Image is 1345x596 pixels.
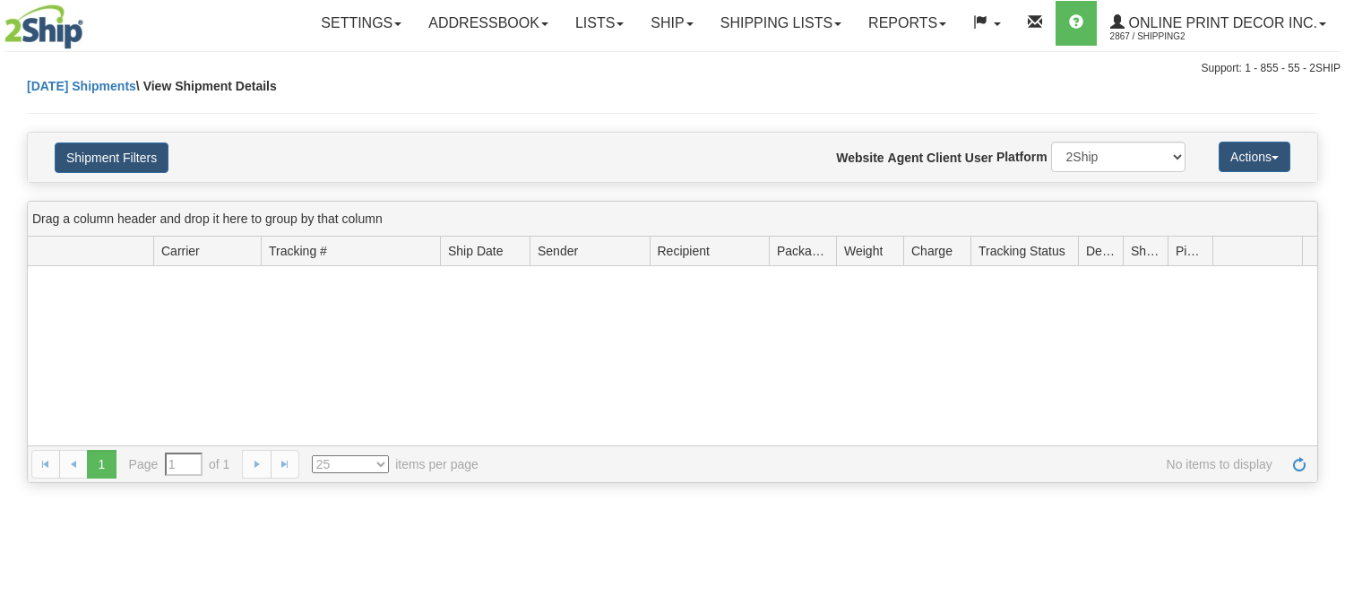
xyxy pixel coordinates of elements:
[4,61,1341,76] div: Support: 1 - 855 - 55 - 2SHIP
[1125,15,1317,30] span: Online Print Decor Inc.
[28,202,1317,237] div: grid grouping header
[855,1,960,46] a: Reports
[87,450,116,479] span: 1
[888,149,924,167] label: Agent
[415,1,562,46] a: Addressbook
[504,455,1272,473] span: No items to display
[161,242,200,260] span: Carrier
[269,242,327,260] span: Tracking #
[312,455,479,473] span: items per page
[1097,1,1340,46] a: Online Print Decor Inc. 2867 / Shipping2
[55,143,168,173] button: Shipment Filters
[136,79,277,93] span: \ View Shipment Details
[1219,142,1290,172] button: Actions
[658,242,710,260] span: Recipient
[307,1,415,46] a: Settings
[927,149,961,167] label: Client
[4,4,83,49] img: logo2867.jpg
[129,453,230,476] span: Page of 1
[562,1,637,46] a: Lists
[844,242,883,260] span: Weight
[27,79,136,93] a: [DATE] Shipments
[1086,242,1116,260] span: Delivery Status
[1131,242,1160,260] span: Shipment Issues
[965,149,993,167] label: User
[1285,450,1314,479] a: Refresh
[448,242,503,260] span: Ship Date
[836,149,884,167] label: Website
[979,242,1065,260] span: Tracking Status
[996,148,1048,166] label: Platform
[707,1,855,46] a: Shipping lists
[538,242,578,260] span: Sender
[1110,28,1245,46] span: 2867 / Shipping2
[637,1,706,46] a: Ship
[777,242,829,260] span: Packages
[911,242,953,260] span: Charge
[1176,242,1205,260] span: Pickup Status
